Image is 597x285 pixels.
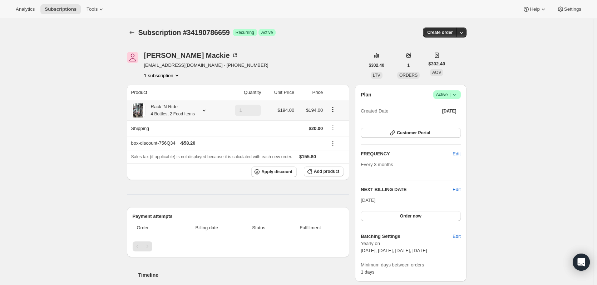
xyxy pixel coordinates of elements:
button: Edit [453,186,460,193]
span: 1 days [361,269,374,275]
span: Create order [427,30,453,35]
button: Product actions [327,106,339,114]
th: Order [133,220,176,236]
span: $155.80 [299,154,316,159]
small: 4 Bottles, 2 Food Items [151,111,195,116]
span: [DATE] [361,197,375,203]
span: - $58.20 [179,140,195,147]
span: Add product [314,169,339,174]
h2: NEXT BILLING DATE [361,186,453,193]
nav: Pagination [133,241,344,251]
span: $194.00 [306,107,323,113]
span: LTV [373,73,380,78]
span: Recurring [236,30,254,35]
span: Active [436,91,458,98]
button: Tools [82,4,109,14]
span: Status [241,224,277,231]
span: Billing date [177,224,236,231]
span: Subscription #34190786659 [138,29,230,36]
button: Shipping actions [327,124,339,131]
span: Customer Portal [397,130,430,136]
span: Jennifer Mackie [127,52,138,63]
span: [EMAIL_ADDRESS][DOMAIN_NAME] · [PHONE_NUMBER] [144,62,268,69]
span: Created Date [361,107,388,115]
th: Unit Price [263,85,296,100]
button: Analytics [11,4,39,14]
h2: Timeline [138,271,350,279]
div: [PERSON_NAME] Mackie [144,52,238,59]
th: Quantity [222,85,263,100]
span: Apply discount [261,169,292,175]
span: Every 3 months [361,162,393,167]
button: $302.40 [365,60,389,70]
span: Order now [400,213,421,219]
span: Yearly on [361,240,460,247]
button: Subscriptions [40,4,81,14]
span: [DATE] [442,108,457,114]
button: Customer Portal [361,128,460,138]
button: Order now [361,211,460,221]
span: Subscriptions [45,6,77,12]
span: $194.00 [277,107,294,113]
span: Tools [87,6,98,12]
button: Subscriptions [127,27,137,37]
span: Sales tax (if applicable) is not displayed because it is calculated with each new order. [131,154,292,159]
button: Create order [423,27,457,37]
th: Price [296,85,325,100]
button: Add product [304,166,344,176]
span: $302.40 [369,62,384,68]
th: Product [127,85,222,100]
span: $20.00 [309,126,323,131]
h2: Plan [361,91,371,98]
span: | [449,92,450,97]
span: Active [261,30,273,35]
h2: Payment attempts [133,213,344,220]
span: $302.40 [428,60,445,67]
button: Settings [553,4,586,14]
button: Edit [448,231,465,242]
span: Edit [453,233,460,240]
span: Settings [564,6,581,12]
span: AOV [432,70,441,75]
span: 1 [407,62,410,68]
span: Edit [453,150,460,157]
span: Analytics [16,6,35,12]
div: Open Intercom Messenger [573,254,590,271]
span: Help [530,6,539,12]
h2: FREQUENCY [361,150,453,157]
button: Apply discount [251,166,297,177]
th: Shipping [127,120,222,136]
div: Rack 'N Ride [145,103,195,117]
button: 1 [403,60,414,70]
button: Edit [448,148,465,160]
button: [DATE] [438,106,461,116]
div: box-discount-756Q34 [131,140,323,147]
span: Fulfillment [281,224,339,231]
span: [DATE], [DATE], [DATE], [DATE] [361,248,427,253]
button: Product actions [144,72,181,79]
button: Help [518,4,551,14]
span: ORDERS [399,73,418,78]
h6: Batching Settings [361,233,453,240]
span: Minimum days between orders [361,261,460,269]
